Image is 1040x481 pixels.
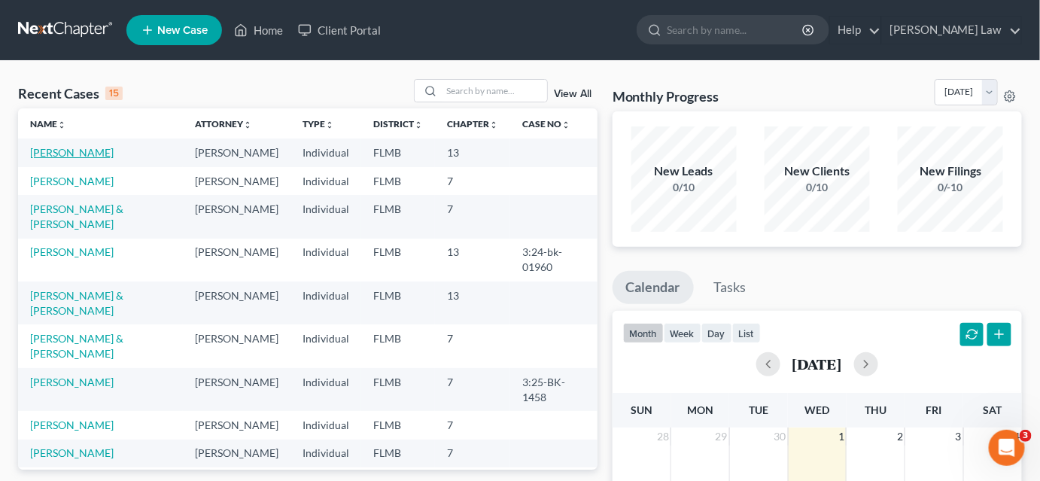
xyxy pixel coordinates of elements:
[30,289,123,317] a: [PERSON_NAME] & [PERSON_NAME]
[435,368,510,411] td: 7
[30,446,114,459] a: [PERSON_NAME]
[701,323,732,343] button: day
[631,163,737,180] div: New Leads
[655,428,671,446] span: 28
[765,180,870,195] div: 0/10
[896,428,905,446] span: 2
[701,271,760,304] a: Tasks
[435,411,510,439] td: 7
[361,167,435,195] td: FLMB
[1020,430,1032,442] span: 3
[227,17,290,44] a: Home
[447,118,498,129] a: Chapterunfold_more
[837,428,846,446] span: 1
[954,428,963,446] span: 3
[510,239,598,282] td: 3:24-bk-01960
[667,16,804,44] input: Search by name...
[290,440,361,467] td: Individual
[290,167,361,195] td: Individual
[183,167,290,195] td: [PERSON_NAME]
[361,411,435,439] td: FLMB
[732,323,761,343] button: list
[613,271,694,304] a: Calendar
[18,84,123,102] div: Recent Cases
[30,245,114,258] a: [PERSON_NAME]
[830,17,880,44] a: Help
[105,87,123,100] div: 15
[882,17,1021,44] a: [PERSON_NAME] Law
[714,428,729,446] span: 29
[183,411,290,439] td: [PERSON_NAME]
[30,419,114,431] a: [PERSON_NAME]
[290,324,361,367] td: Individual
[414,120,423,129] i: unfold_more
[898,163,1003,180] div: New Filings
[361,368,435,411] td: FLMB
[623,323,664,343] button: month
[435,195,510,238] td: 7
[183,195,290,238] td: [PERSON_NAME]
[361,282,435,324] td: FLMB
[290,239,361,282] td: Individual
[361,195,435,238] td: FLMB
[749,403,768,416] span: Tue
[898,180,1003,195] div: 0/-10
[613,87,719,105] h3: Monthly Progress
[631,180,737,195] div: 0/10
[57,120,66,129] i: unfold_more
[30,146,114,159] a: [PERSON_NAME]
[361,440,435,467] td: FLMB
[989,430,1025,466] iframe: Intercom live chat
[510,368,598,411] td: 3:25-BK-1458
[290,17,388,44] a: Client Portal
[373,118,423,129] a: Districtunfold_more
[290,368,361,411] td: Individual
[561,120,570,129] i: unfold_more
[361,139,435,166] td: FLMB
[243,120,252,129] i: unfold_more
[792,356,842,372] h2: [DATE]
[435,139,510,166] td: 13
[773,428,788,446] span: 30
[489,120,498,129] i: unfold_more
[30,175,114,187] a: [PERSON_NAME]
[325,120,334,129] i: unfold_more
[183,282,290,324] td: [PERSON_NAME]
[435,324,510,367] td: 7
[157,25,208,36] span: New Case
[183,324,290,367] td: [PERSON_NAME]
[183,440,290,467] td: [PERSON_NAME]
[290,139,361,166] td: Individual
[183,139,290,166] td: [PERSON_NAME]
[442,80,547,102] input: Search by name...
[290,282,361,324] td: Individual
[984,403,1002,416] span: Sat
[1013,428,1022,446] span: 4
[30,202,123,230] a: [PERSON_NAME] & [PERSON_NAME]
[804,403,829,416] span: Wed
[631,403,652,416] span: Sun
[183,368,290,411] td: [PERSON_NAME]
[435,282,510,324] td: 13
[290,195,361,238] td: Individual
[361,239,435,282] td: FLMB
[361,324,435,367] td: FLMB
[435,440,510,467] td: 7
[926,403,942,416] span: Fri
[290,411,361,439] td: Individual
[183,239,290,282] td: [PERSON_NAME]
[687,403,713,416] span: Mon
[522,118,570,129] a: Case Nounfold_more
[30,376,114,388] a: [PERSON_NAME]
[865,403,886,416] span: Thu
[195,118,252,129] a: Attorneyunfold_more
[435,167,510,195] td: 7
[554,89,591,99] a: View All
[30,118,66,129] a: Nameunfold_more
[303,118,334,129] a: Typeunfold_more
[664,323,701,343] button: week
[765,163,870,180] div: New Clients
[30,332,123,360] a: [PERSON_NAME] & [PERSON_NAME]
[435,239,510,282] td: 13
